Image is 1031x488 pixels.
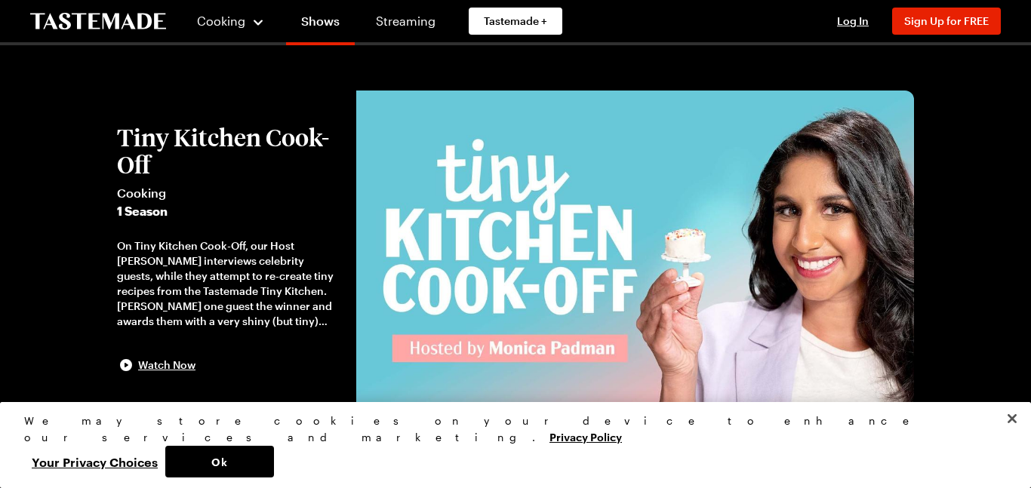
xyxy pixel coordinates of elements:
button: Your Privacy Choices [24,446,165,477]
span: 1 Season [117,202,341,220]
span: Cooking [117,184,341,202]
button: Log In [823,14,883,29]
button: Ok [165,446,274,477]
span: Sign Up for FREE [904,14,989,27]
button: Sign Up for FREE [892,8,1001,35]
a: More information about your privacy, opens in a new tab [549,429,622,443]
a: Shows [286,3,355,45]
span: Tastemade + [484,14,547,29]
span: Cooking [197,14,245,28]
span: Watch Now [138,358,195,373]
span: Log In [837,14,869,27]
button: Close [996,402,1029,435]
a: To Tastemade Home Page [30,13,166,30]
img: Tiny Kitchen Cook-Off [356,91,914,407]
div: Privacy [24,413,994,477]
button: Tiny Kitchen Cook-OffCooking1 SeasonOn Tiny Kitchen Cook-Off, our Host [PERSON_NAME] interviews c... [117,124,341,374]
a: Tastemade + [469,8,562,35]
button: Cooking [196,3,265,39]
div: On Tiny Kitchen Cook-Off, our Host [PERSON_NAME] interviews celebrity guests, while they attempt ... [117,238,341,329]
div: We may store cookies on your device to enhance our services and marketing. [24,413,994,446]
h2: Tiny Kitchen Cook-Off [117,124,341,178]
